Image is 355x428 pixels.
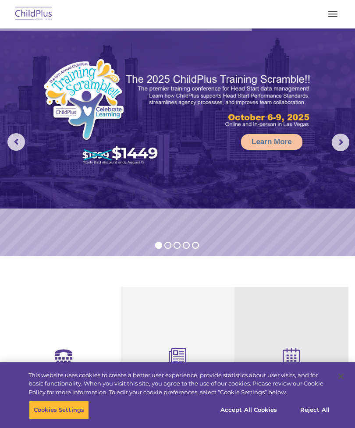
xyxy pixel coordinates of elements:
div: This website uses cookies to create a better user experience, provide statistics about user visit... [28,371,330,397]
a: Learn More [241,134,302,150]
button: Cookies Settings [29,401,89,419]
button: Close [331,367,351,386]
button: Reject All [288,401,342,419]
img: ChildPlus by Procare Solutions [13,4,54,25]
button: Accept All Cookies [216,401,282,419]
